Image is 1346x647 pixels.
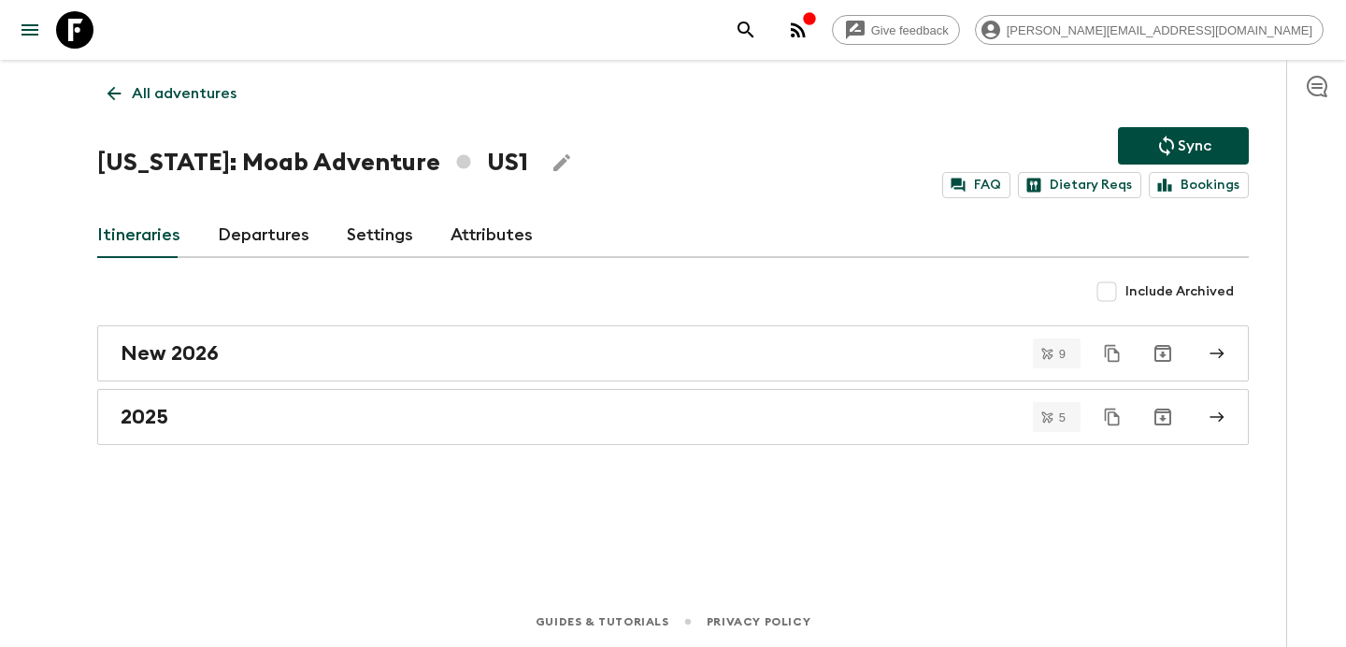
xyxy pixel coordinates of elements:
[1095,337,1129,370] button: Duplicate
[451,213,533,258] a: Attributes
[97,213,180,258] a: Itineraries
[347,213,413,258] a: Settings
[536,611,669,632] a: Guides & Tutorials
[1144,398,1181,436] button: Archive
[1118,127,1249,165] button: Sync adventure departures to the booking engine
[1095,400,1129,434] button: Duplicate
[132,82,236,105] p: All adventures
[832,15,960,45] a: Give feedback
[543,144,580,181] button: Edit Adventure Title
[1178,135,1211,157] p: Sync
[11,11,49,49] button: menu
[218,213,309,258] a: Departures
[97,325,1249,381] a: New 2026
[97,389,1249,445] a: 2025
[1125,282,1234,301] span: Include Archived
[1048,411,1077,424] span: 5
[1018,172,1141,198] a: Dietary Reqs
[1144,335,1181,372] button: Archive
[942,172,1010,198] a: FAQ
[707,611,810,632] a: Privacy Policy
[975,15,1324,45] div: [PERSON_NAME][EMAIL_ADDRESS][DOMAIN_NAME]
[861,23,959,37] span: Give feedback
[1149,172,1249,198] a: Bookings
[996,23,1323,37] span: [PERSON_NAME][EMAIL_ADDRESS][DOMAIN_NAME]
[97,144,528,181] h1: [US_STATE]: Moab Adventure US1
[121,405,168,429] h2: 2025
[121,341,219,366] h2: New 2026
[97,75,247,112] a: All adventures
[1048,348,1077,360] span: 9
[727,11,765,49] button: search adventures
